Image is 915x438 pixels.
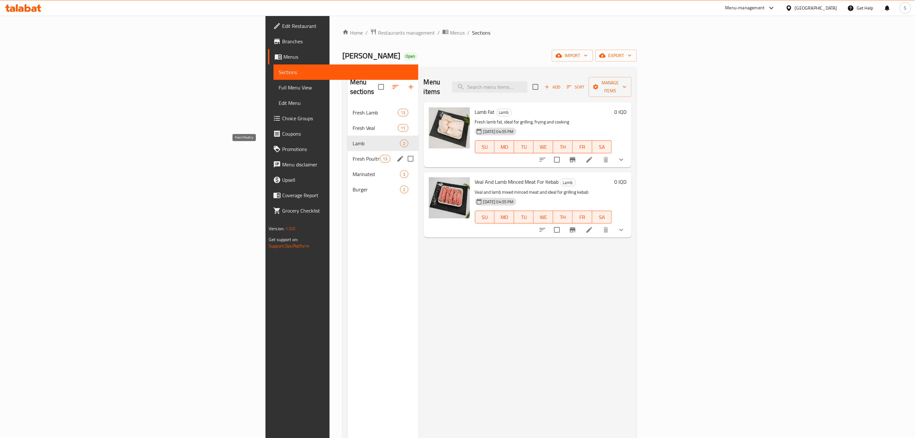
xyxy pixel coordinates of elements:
[279,68,413,76] span: Sections
[347,166,419,182] div: Marinated3
[529,80,542,94] span: Select section
[534,140,553,153] button: WE
[450,29,465,37] span: Menus
[494,211,514,223] button: MO
[282,38,413,45] span: Branches
[552,50,593,62] button: import
[556,213,570,222] span: TH
[557,52,588,60] span: import
[617,156,625,164] svg: Show Choices
[398,109,408,116] div: items
[347,102,419,200] nav: Menu sections
[268,18,418,34] a: Edit Restaurant
[429,177,470,218] img: Veal And Lamb Minced Meat For Kebab
[268,157,418,172] a: Menu disclaimer
[475,188,612,196] p: Veal and lamb mixed minced meat and ideal for grilling kebab
[553,211,573,223] button: TH
[282,161,413,168] span: Menu disclaimer
[575,142,590,152] span: FR
[614,177,626,186] h6: 0 IQD
[536,142,551,152] span: WE
[400,170,408,178] div: items
[400,186,408,193] div: items
[600,52,632,60] span: export
[472,29,490,37] span: Sections
[269,235,298,244] span: Get support on:
[388,79,403,95] span: Sort sections
[353,170,400,178] span: Marinated
[274,64,418,80] a: Sections
[614,107,626,116] h6: 0 IQD
[400,187,408,193] span: 2
[497,213,511,222] span: MO
[494,140,514,153] button: MO
[475,140,495,153] button: SU
[478,142,492,152] span: SU
[536,213,551,222] span: WE
[442,29,465,37] a: Menus
[353,124,398,132] span: Fresh Veal
[592,211,612,223] button: SA
[725,4,765,12] div: Menu-management
[268,203,418,218] a: Grocery Checklist
[400,140,408,147] span: 2
[279,84,413,91] span: Full Menu View
[398,124,408,132] div: items
[353,155,380,163] span: Fresh Poultry
[437,29,440,37] li: /
[475,107,495,117] span: Lamb Fat
[274,95,418,111] a: Edit Menu
[592,140,612,153] button: SA
[268,188,418,203] a: Coverage Report
[534,211,553,223] button: WE
[452,81,527,93] input: search
[573,211,592,223] button: FR
[544,83,561,91] span: Add
[268,49,418,64] a: Menus
[347,105,419,120] div: Fresh Lamb13
[595,213,609,222] span: SA
[353,109,398,116] span: Fresh Lamb
[560,179,576,186] span: Lamb
[353,139,400,147] span: Lamb
[614,152,629,167] button: show more
[467,29,470,37] li: /
[283,53,413,61] span: Menus
[424,77,444,97] h2: Menu items
[398,125,408,131] span: 11
[575,213,590,222] span: FR
[589,77,632,97] button: Manage items
[268,111,418,126] a: Choice Groups
[595,142,609,152] span: SA
[268,172,418,188] a: Upsell
[617,226,625,234] svg: Show Choices
[542,82,563,92] span: Add item
[595,50,637,62] button: export
[269,242,309,250] a: Support.OpsPlatform
[535,152,550,167] button: sort-choices
[514,211,534,223] button: TU
[795,4,837,12] div: [GEOGRAPHIC_DATA]
[481,199,516,205] span: [DATE] 04:55 PM
[553,140,573,153] button: TH
[585,156,593,164] a: Edit menu item
[573,140,592,153] button: FR
[380,155,390,163] div: items
[403,79,419,95] button: Add section
[904,4,907,12] span: S
[285,224,295,233] span: 1.0.0
[585,226,593,234] a: Edit menu item
[347,182,419,197] div: Burger2
[282,191,413,199] span: Coverage Report
[550,223,564,237] span: Select to update
[496,109,512,116] div: Lamb
[282,114,413,122] span: Choice Groups
[497,142,511,152] span: MO
[563,82,589,92] span: Sort items
[282,130,413,138] span: Coupons
[550,153,564,166] span: Select to update
[268,141,418,157] a: Promotions
[567,83,584,91] span: Sort
[565,152,580,167] button: Branch-specific-item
